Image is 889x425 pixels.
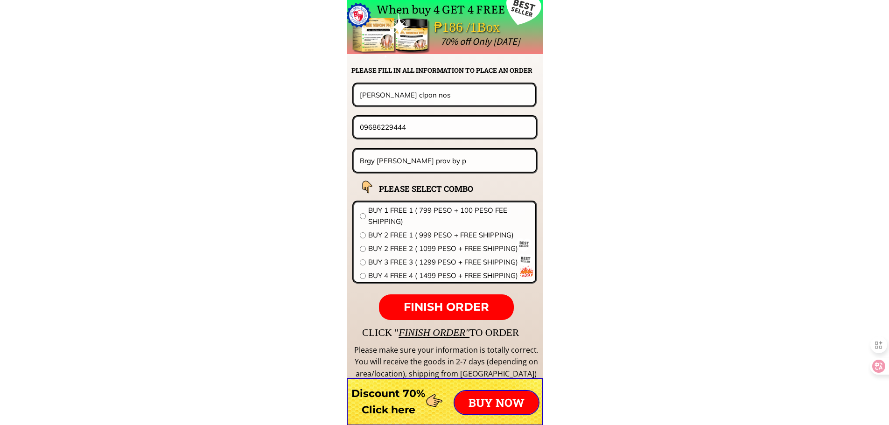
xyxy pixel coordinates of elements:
[368,270,530,281] span: BUY 4 FREE 4 ( 1499 PESO + FREE SHIPPING)
[368,243,530,254] span: BUY 2 FREE 2 ( 1099 PESO + FREE SHIPPING)
[353,344,539,380] div: Please make sure your information is totally correct. You will receive the goods in 2-7 days (dep...
[379,182,497,195] h2: PLEASE SELECT COMBO
[368,257,530,268] span: BUY 3 FREE 3 ( 1299 PESO + FREE SHIPPING)
[404,300,489,314] span: FINISH ORDER
[455,391,539,414] p: BUY NOW
[368,230,530,241] span: BUY 2 FREE 1 ( 999 PESO + FREE SHIPPING)
[441,34,728,49] div: 70% off Only [DATE]
[351,65,542,76] h2: PLEASE FILL IN ALL INFORMATION TO PLACE AN ORDER
[357,84,532,105] input: Your name
[357,117,532,137] input: Phone number
[368,205,530,227] span: BUY 1 FREE 1 ( 799 PESO + 100 PESO FEE SHIPPING)
[357,150,533,172] input: Address
[434,16,526,38] div: ₱186 /1Box
[347,385,430,418] h3: Discount 70% Click here
[362,325,791,341] div: CLICK " TO ORDER
[399,327,469,338] span: FINISH ORDER"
